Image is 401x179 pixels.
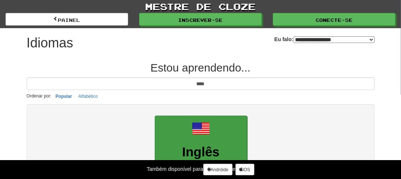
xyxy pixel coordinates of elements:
a: iOS [235,164,254,175]
font: e [233,166,235,172]
font: Inscrever-se [178,17,223,23]
a: Inscrever-se [139,13,262,26]
button: Alfabético [76,92,100,100]
font: Alfabético [78,94,98,99]
a: painel [6,13,128,26]
font: Idiomas [27,35,73,50]
font: Também disponível para [147,166,203,172]
font: mestre de cloze [146,1,256,12]
button: Popular [53,92,74,100]
font: Inglês [182,145,220,159]
font: Ordenar por: [27,93,51,99]
a: Andróide [203,164,233,175]
font: Estou aprendendo... [150,62,250,74]
font: Eu falo: [274,36,293,42]
a: Conecte-se [273,13,395,26]
font: Popular [56,94,72,99]
font: painel [58,17,80,23]
a: InglêsInglês [155,116,247,175]
select: Eu falo: [294,36,375,43]
font: Conecte-se [316,17,353,23]
font: Andróide [211,167,228,172]
font: iOS [243,167,250,172]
